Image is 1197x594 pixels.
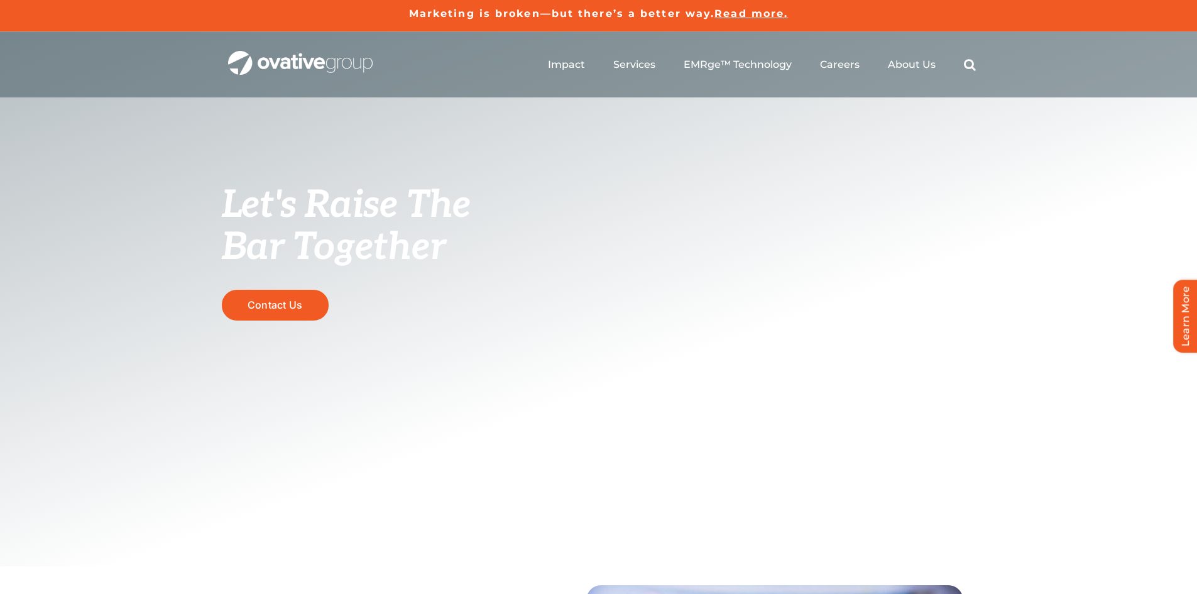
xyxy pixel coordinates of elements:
[222,290,329,321] a: Contact Us
[820,58,860,71] a: Careers
[714,8,788,19] a: Read more.
[222,225,445,270] span: Bar Together
[228,50,373,62] a: OG_Full_horizontal_WHT
[248,299,302,311] span: Contact Us
[613,58,655,71] a: Services
[222,183,471,228] span: Let's Raise The
[888,58,936,71] a: About Us
[964,58,976,71] a: Search
[409,8,715,19] a: Marketing is broken—but there’s a better way.
[684,58,792,71] a: EMRge™ Technology
[548,58,585,71] a: Impact
[548,45,976,85] nav: Menu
